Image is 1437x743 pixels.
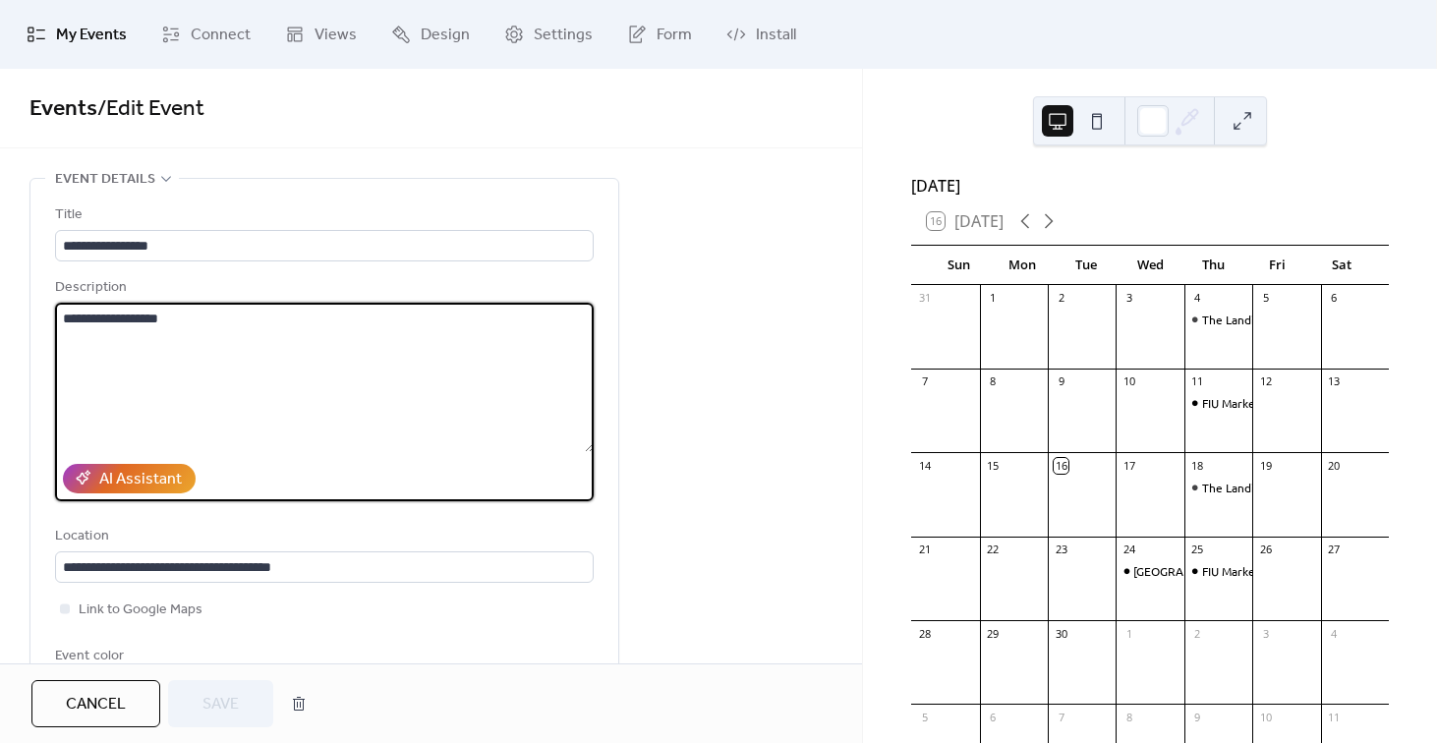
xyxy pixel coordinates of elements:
[1190,543,1205,557] div: 25
[1054,710,1068,724] div: 7
[1190,710,1205,724] div: 9
[55,168,155,192] span: Event details
[986,374,1001,389] div: 8
[421,24,470,47] span: Design
[1190,374,1205,389] div: 11
[31,680,160,727] button: Cancel
[55,645,212,668] div: Event color
[986,291,1001,306] div: 1
[986,543,1001,557] div: 22
[55,203,590,227] div: Title
[612,8,707,61] a: Form
[97,87,204,131] span: / Edit Event
[1258,710,1273,724] div: 10
[756,24,796,47] span: Install
[986,458,1001,473] div: 15
[986,626,1001,641] div: 29
[315,24,357,47] span: Views
[1121,626,1136,641] div: 1
[986,710,1001,724] div: 6
[270,8,372,61] a: Views
[991,246,1055,285] div: Mon
[1327,543,1342,557] div: 27
[917,458,932,473] div: 14
[1258,543,1273,557] div: 26
[917,710,932,724] div: 5
[1202,480,1296,496] div: The Landings MIA
[1184,395,1252,412] div: FIU Market
[1121,710,1136,724] div: 8
[1119,246,1182,285] div: Wed
[1054,626,1068,641] div: 30
[1054,543,1068,557] div: 23
[1202,312,1296,328] div: The Landings MIA
[56,24,127,47] span: My Events
[1258,291,1273,306] div: 5
[1202,395,1260,412] div: FIU Market
[79,599,202,622] span: Link to Google Maps
[1116,563,1183,580] div: Miami Tower Pop Up
[1258,626,1273,641] div: 3
[1327,710,1342,724] div: 11
[1184,480,1252,496] div: The Landings MIA
[55,276,590,300] div: Description
[1309,246,1373,285] div: Sat
[1258,458,1273,473] div: 19
[1054,458,1068,473] div: 16
[63,464,196,493] button: AI Assistant
[1133,563,1289,580] div: [GEOGRAPHIC_DATA] Pop Up
[1258,374,1273,389] div: 12
[1121,291,1136,306] div: 3
[1121,374,1136,389] div: 10
[1327,291,1342,306] div: 6
[927,246,991,285] div: Sun
[191,24,251,47] span: Connect
[1327,626,1342,641] div: 4
[146,8,265,61] a: Connect
[1190,291,1205,306] div: 4
[55,525,590,548] div: Location
[712,8,811,61] a: Install
[1055,246,1119,285] div: Tue
[917,543,932,557] div: 21
[1184,312,1252,328] div: The Landings MIA
[66,693,126,716] span: Cancel
[29,87,97,131] a: Events
[489,8,607,61] a: Settings
[534,24,593,47] span: Settings
[1184,563,1252,580] div: FIU Market
[1121,543,1136,557] div: 24
[1245,246,1309,285] div: Fri
[917,291,932,306] div: 31
[12,8,142,61] a: My Events
[1327,374,1342,389] div: 13
[376,8,485,61] a: Design
[99,468,182,491] div: AI Assistant
[1054,291,1068,306] div: 2
[1190,626,1205,641] div: 2
[917,374,932,389] div: 7
[1182,246,1246,285] div: Thu
[1202,563,1260,580] div: FIU Market
[1121,458,1136,473] div: 17
[1327,458,1342,473] div: 20
[911,174,1389,198] div: [DATE]
[1054,374,1068,389] div: 9
[917,626,932,641] div: 28
[1190,458,1205,473] div: 18
[657,24,692,47] span: Form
